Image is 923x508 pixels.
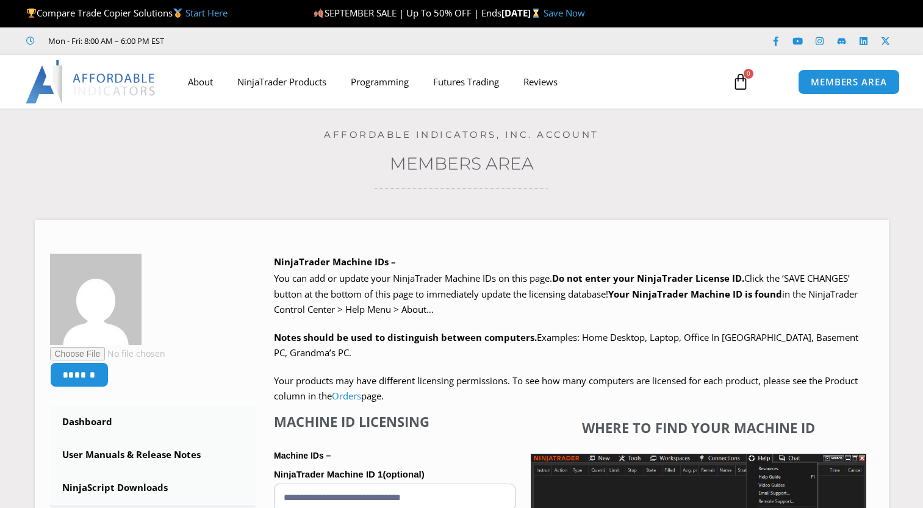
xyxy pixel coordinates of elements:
b: NinjaTrader Machine IDs – [274,256,396,268]
img: ⌛ [531,9,541,18]
span: SEPTEMBER SALE | Up To 50% OFF | Ends [314,7,501,19]
span: Your products may have different licensing permissions. To see how many computers are licensed fo... [274,374,858,402]
nav: Menu [176,68,720,96]
a: User Manuals & Release Notes [50,439,256,471]
span: Examples: Home Desktop, Laptop, Office In [GEOGRAPHIC_DATA], Basement PC, Grandma’s PC. [274,331,858,359]
h4: Where to find your Machine ID [531,420,866,435]
iframe: Customer reviews powered by Trustpilot [181,35,364,47]
span: Mon - Fri: 8:00 AM – 6:00 PM EST [45,34,164,48]
span: (optional) [382,469,424,479]
h4: Machine ID Licensing [274,413,515,429]
a: Save Now [544,7,585,19]
a: Dashboard [50,406,256,438]
span: MEMBERS AREA [811,77,887,87]
img: 🍂 [314,9,323,18]
a: Orders [332,390,361,402]
strong: Machine IDs – [274,451,331,460]
a: Programming [339,68,421,96]
span: Compare Trade Copier Solutions [26,7,228,19]
span: Click the ‘SAVE CHANGES’ button at the bottom of this page to immediately update the licensing da... [274,272,858,315]
a: MEMBERS AREA [798,70,900,95]
a: Affordable Indicators, Inc. Account [324,129,599,140]
img: 🏆 [27,9,36,18]
span: You can add or update your NinjaTrader Machine IDs on this page. [274,272,552,284]
a: Futures Trading [421,68,511,96]
a: About [176,68,225,96]
a: Reviews [511,68,570,96]
a: 0 [714,64,767,99]
label: NinjaTrader Machine ID 1 [274,465,515,484]
b: Do not enter your NinjaTrader License ID. [552,272,744,284]
img: 🥇 [173,9,182,18]
span: 0 [744,69,753,79]
img: 0938b4965ba848b64f11b401cfb2b57331421aa38f95ff92d17c03ae5047fd2b [50,254,142,345]
a: Members Area [390,153,534,174]
strong: Your NinjaTrader Machine ID is found [608,288,782,300]
strong: Notes should be used to distinguish between computers. [274,331,537,343]
a: NinjaTrader Products [225,68,339,96]
a: NinjaScript Downloads [50,472,256,504]
img: LogoAI | Affordable Indicators – NinjaTrader [26,60,157,104]
a: Start Here [185,7,228,19]
strong: [DATE] [501,7,544,19]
